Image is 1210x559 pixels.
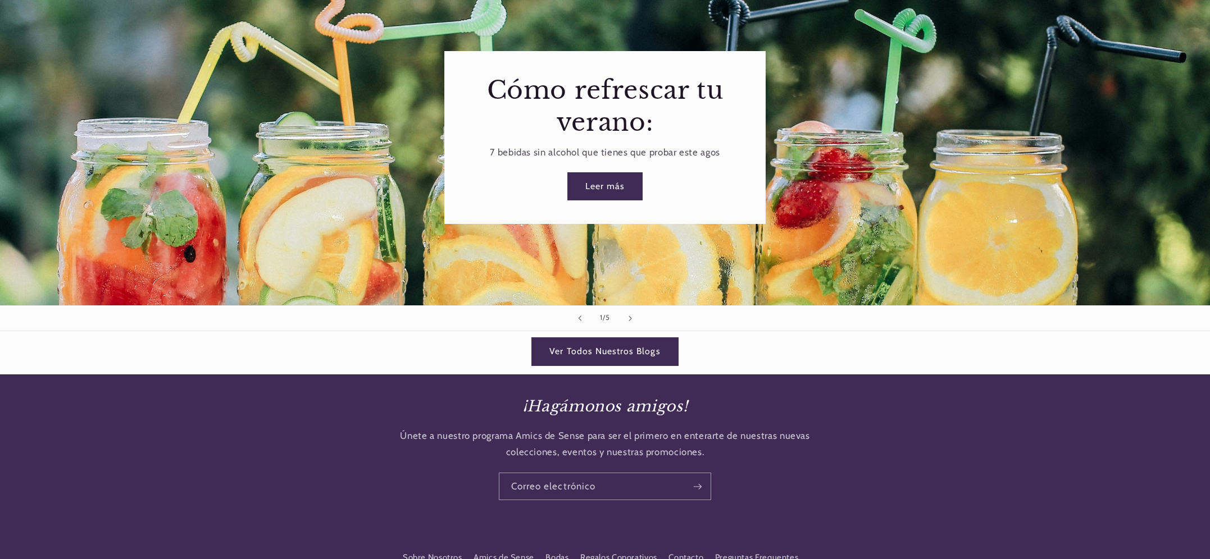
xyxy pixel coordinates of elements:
a: Ver Todos Nuestros Blogs [532,338,678,365]
p: 7 bebidas sin alcohol que tienes que probar este agos [490,144,720,161]
span: / [603,312,606,324]
button: Diapositiva siguiente [618,306,643,331]
a: Leer más [567,172,642,200]
span: 5 [606,312,610,324]
p: Únete a nuestro programa Amics de Sense para ser el primero en enterarte de nuestras nuevas colec... [399,428,812,461]
button: Diapositiva anterior [567,306,592,331]
h2: Cómo refrescar tu verano: [465,75,745,138]
button: Suscribirse [685,473,711,500]
span: 1 [600,312,603,324]
em: ¡Hagámonos amigos! [522,397,688,415]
